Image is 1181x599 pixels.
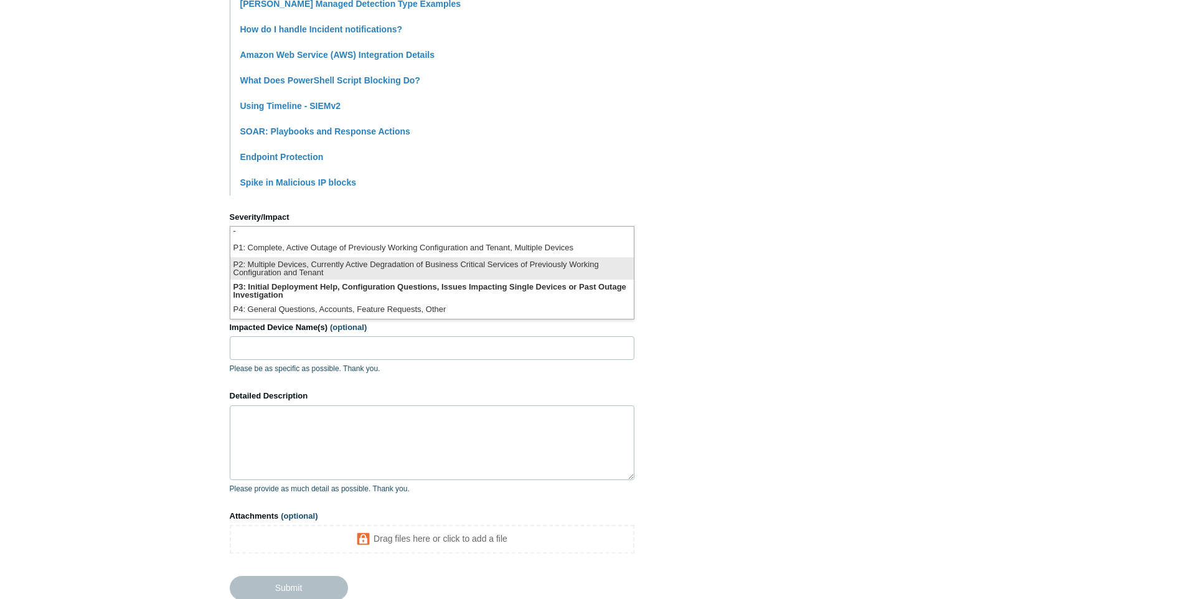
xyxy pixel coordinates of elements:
[240,126,410,136] a: SOAR: Playbooks and Response Actions
[230,483,634,494] p: Please provide as much detail as possible. Thank you.
[240,101,341,111] a: Using Timeline - SIEMv2
[230,321,634,334] label: Impacted Device Name(s)
[240,152,324,162] a: Endpoint Protection
[230,280,634,302] li: P3: Initial Deployment Help, Configuration Questions, Issues Impacting Single Devices or Past Out...
[240,24,403,34] a: How do I handle Incident notifications?
[230,302,634,319] li: P4: General Questions, Accounts, Feature Requests, Other
[240,50,435,60] a: Amazon Web Service (AWS) Integration Details
[230,510,634,522] label: Attachments
[230,390,634,402] label: Detailed Description
[240,75,420,85] a: What Does PowerShell Script Blocking Do?
[240,177,356,187] a: Spike in Malicious IP blocks
[230,240,634,257] li: P1: Complete, Active Outage of Previously Working Configuration and Tenant, Multiple Devices
[230,363,634,374] p: Please be as specific as possible. Thank you.
[281,511,318,521] span: (optional)
[330,323,367,332] span: (optional)
[230,224,634,240] li: -
[230,257,634,280] li: P2: Multiple Devices, Currently Active Degradation of Business Critical Services of Previously Wo...
[230,211,634,224] label: Severity/Impact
